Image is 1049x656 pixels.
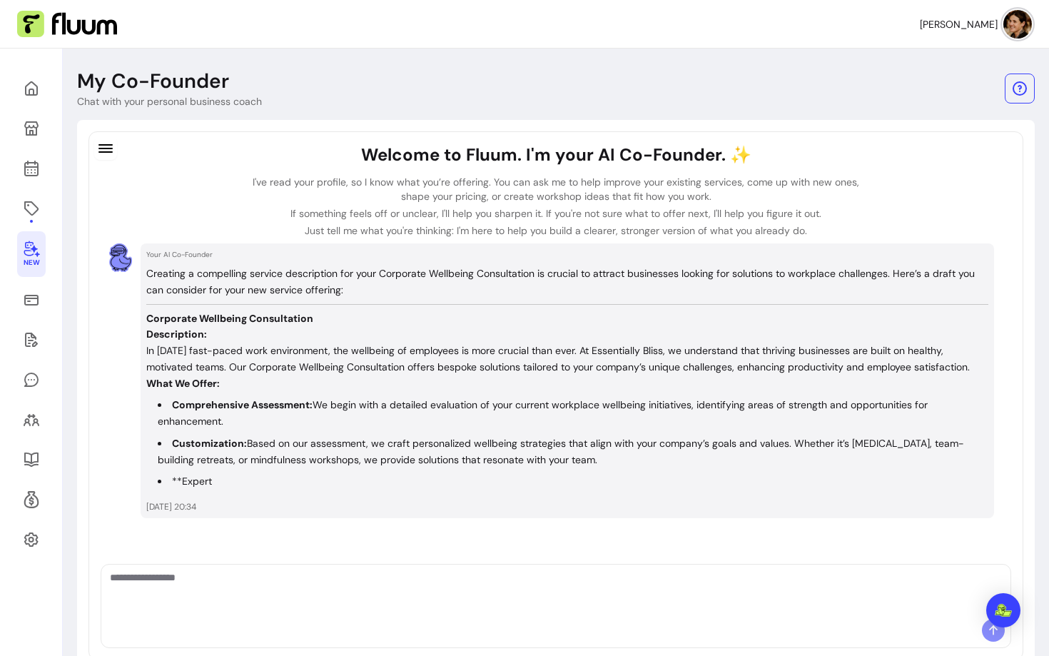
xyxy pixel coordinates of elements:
[146,343,988,375] p: In [DATE] fast-paced work environment, the wellbeing of employees is more crucial than ever. At E...
[17,71,46,106] a: Home
[146,328,207,340] strong: Description:
[17,191,46,226] a: Offerings
[17,483,46,517] a: Refer & Earn
[1003,10,1032,39] img: avatar
[77,69,229,94] p: My Co-Founder
[17,323,46,357] a: Waivers
[146,249,988,260] p: Your AI Co-Founder
[172,437,247,450] strong: Customization:
[245,143,867,166] h1: Welcome to Fluum. I'm your AI Co-Founder. ✨
[17,403,46,437] a: Clients
[17,363,46,397] a: My Messages
[172,398,313,411] strong: Comprehensive Assessment:
[17,443,46,477] a: Resources
[24,258,39,268] span: New
[106,243,135,272] img: AI Co-Founder avatar
[245,175,867,203] p: I've read your profile, so I know what you’re offering. You can ask me to help improve your exist...
[158,437,964,466] p: Based on our assessment, we craft personalized wellbeing strategies that align with your company’...
[146,377,220,390] strong: What We Offer:
[986,593,1020,627] div: Open Intercom Messenger
[158,398,928,428] p: We begin with a detailed evaluation of your current workplace wellbeing initiatives, identifying ...
[920,10,1032,39] button: avatar[PERSON_NAME]
[146,501,988,513] p: [DATE] 20:34
[110,570,1002,613] textarea: Ask me anything...
[17,231,46,277] a: New
[17,283,46,317] a: Sales
[245,206,867,221] p: If something feels off or unclear, I'll help you sharpen it. If you're not sure what to offer nex...
[920,17,998,31] span: [PERSON_NAME]
[77,94,262,109] p: Chat with your personal business coach
[17,151,46,186] a: Calendar
[17,111,46,146] a: My Page
[245,223,867,238] p: Just tell me what you're thinking: I'm here to help you build a clearer, stronger version of what...
[17,11,117,38] img: Fluum Logo
[146,266,988,298] p: Creating a compelling service description for your Corporate Wellbeing Consultation is crucial to...
[17,523,46,557] a: Settings
[146,312,313,325] strong: Corporate Wellbeing Consultation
